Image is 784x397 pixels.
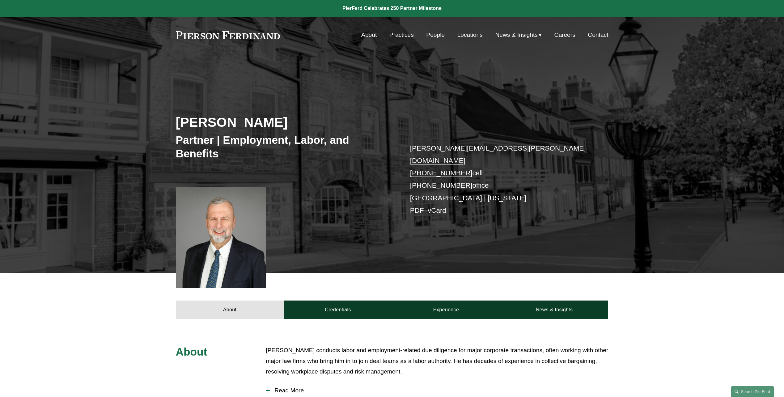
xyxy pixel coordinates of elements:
a: People [426,29,445,41]
a: News & Insights [500,301,608,319]
h3: Partner | Employment, Labor, and Benefits [176,133,392,160]
a: About [176,301,284,319]
a: PDF [410,207,424,214]
a: Experience [392,301,500,319]
a: Contact [588,29,608,41]
p: cell office [GEOGRAPHIC_DATA] | [US_STATE] – [410,142,590,217]
a: [PHONE_NUMBER] [410,169,473,177]
a: vCard [428,207,446,214]
a: About [361,29,377,41]
a: folder dropdown [495,29,542,41]
a: Credentials [284,301,392,319]
p: [PERSON_NAME] conducts labor and employment-related due diligence for major corporate transaction... [266,345,608,377]
a: [PHONE_NUMBER] [410,181,473,189]
span: Read More [270,387,608,394]
span: News & Insights [495,30,538,41]
a: Locations [457,29,483,41]
a: Search this site [731,386,774,397]
a: Careers [554,29,575,41]
a: [PERSON_NAME][EMAIL_ADDRESS][PERSON_NAME][DOMAIN_NAME] [410,144,586,164]
a: Practices [389,29,414,41]
h2: [PERSON_NAME] [176,114,392,130]
span: About [176,346,207,358]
